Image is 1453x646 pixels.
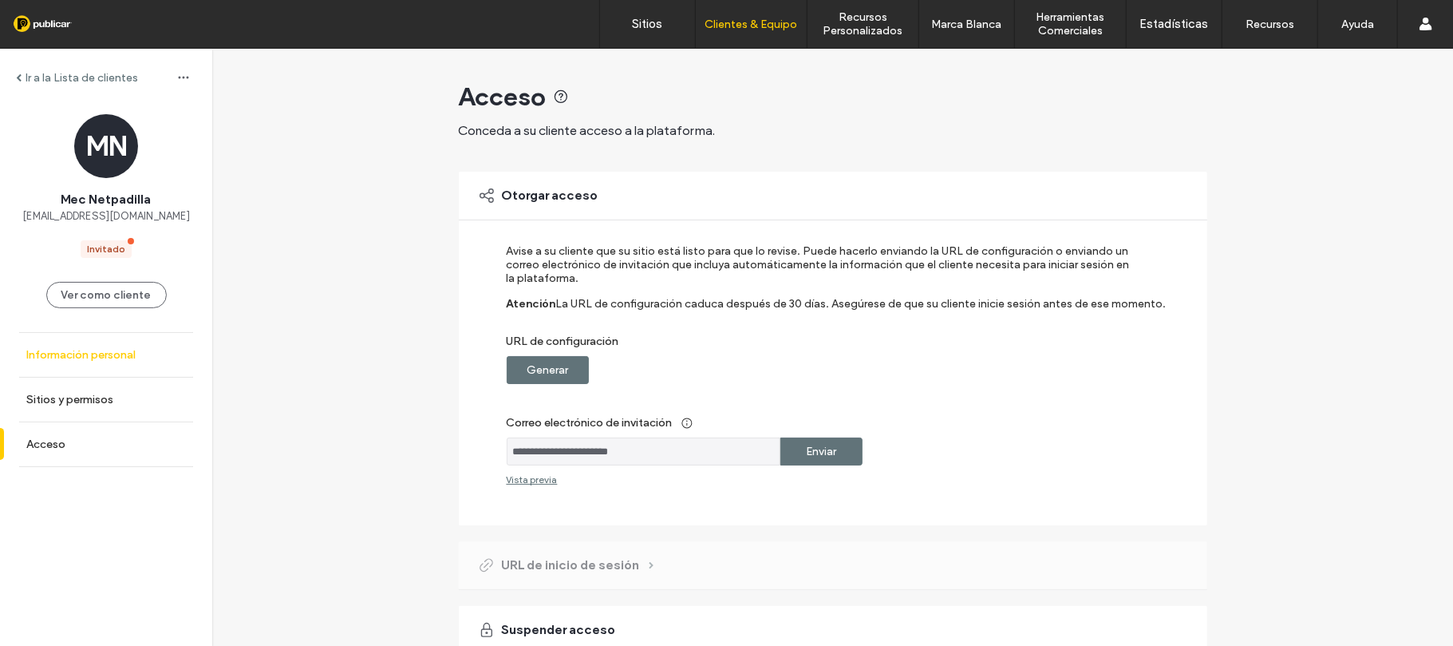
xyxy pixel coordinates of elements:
label: Correo electrónico de invitación [507,408,1138,438]
label: Sitios [633,17,663,31]
span: Otorgar acceso [502,187,598,204]
label: Recursos [1246,18,1294,31]
label: Información personal [26,348,136,362]
label: Acceso [26,438,65,451]
label: Herramientas Comerciales [1015,10,1126,38]
label: URL de configuración [507,335,1138,356]
span: Suspender acceso [502,621,616,639]
span: Ayuda [34,11,78,26]
label: Generar [527,355,568,385]
label: Ir a la Lista de clientes [26,71,138,85]
div: MN [74,114,138,178]
button: Ver como cliente [46,282,167,308]
label: Marca Blanca [932,18,1002,31]
label: Clientes & Equipo [705,18,798,31]
span: [EMAIL_ADDRESS][DOMAIN_NAME] [22,208,190,224]
span: URL de inicio de sesión [502,557,640,574]
div: Vista previa [507,474,558,485]
label: Recursos Personalizados [807,10,918,38]
span: Mec Netpadilla [61,191,151,208]
label: Atención [507,297,556,335]
label: Ayuda [1341,18,1374,31]
label: Enviar [806,437,836,466]
label: La URL de configuración caduca después de 30 días. Asegúrese de que su cliente inicie sesión ante... [556,297,1167,335]
span: Conceda a su cliente acceso a la plataforma. [459,123,716,138]
label: Sitios y permisos [26,393,113,406]
label: Avise a su cliente que su sitio está listo para que lo revise. Puede hacerlo enviando la URL de c... [507,244,1138,297]
label: Estadísticas [1140,17,1209,31]
div: Invitado [87,242,125,256]
span: Acceso [459,81,547,113]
